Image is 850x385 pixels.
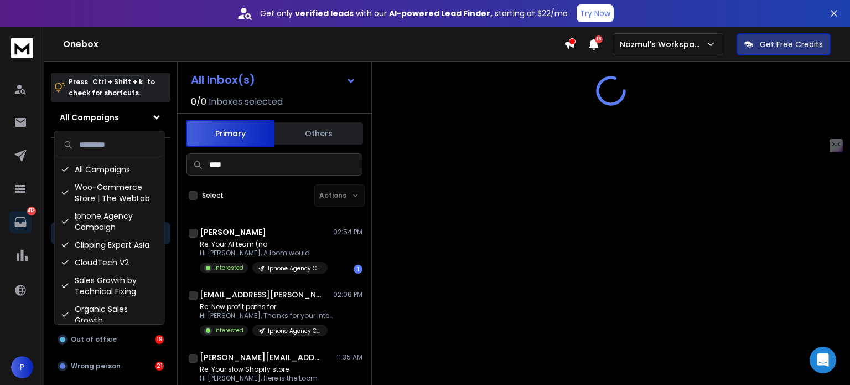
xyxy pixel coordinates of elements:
[200,227,266,238] h1: [PERSON_NAME]
[260,8,568,19] p: Get only with our starting at $22/mo
[57,161,162,178] div: All Campaigns
[186,120,274,147] button: Primary
[200,365,328,374] p: Re: Your slow Shopify store
[810,347,836,373] div: Open Intercom Messenger
[18,18,27,27] img: logo_orange.svg
[200,311,333,320] p: Hi [PERSON_NAME], Thanks for your interest. Will
[333,228,362,237] p: 02:54 PM
[57,236,162,254] div: Clipping Expert Asia
[200,240,328,249] p: Re: Your AI team (no
[214,326,243,335] p: Interested
[214,264,243,272] p: Interested
[63,38,564,51] h1: Onebox
[57,254,162,271] div: CloudTech V2
[268,327,321,335] p: Iphone Agency Campaign
[595,35,603,43] span: 16
[333,290,362,299] p: 02:06 PM
[57,271,162,300] div: Sales Growth by Technical Fixing
[389,8,493,19] strong: AI-powered Lead Finder,
[57,178,162,207] div: Woo-Commerce Store | The WebLab
[69,76,155,99] p: Press to check for shortcuts.
[18,29,27,38] img: website_grey.svg
[202,191,224,200] label: Select
[200,374,328,383] p: Hi [PERSON_NAME], Here is the Loom
[155,362,164,371] div: 21
[620,39,706,50] p: Nazmul's Workspace
[29,29,79,38] div: Domain: [URL]
[42,65,99,73] div: Domain Overview
[200,249,328,258] p: Hi [PERSON_NAME], A loom would
[60,112,119,123] h1: All Campaigns
[336,353,362,362] p: 11:35 AM
[27,207,36,215] p: 413
[31,18,54,27] div: v 4.0.25
[91,75,144,88] span: Ctrl + Shift + k
[57,207,162,236] div: Iphone Agency Campaign
[209,95,283,109] h3: Inboxes selected
[11,356,33,378] span: P
[191,74,255,85] h1: All Inbox(s)
[580,8,610,19] p: Try Now
[155,335,164,344] div: 19
[51,147,170,162] h3: Filters
[295,8,354,19] strong: verified leads
[57,300,162,329] div: Organic Sales Growth
[354,265,362,274] div: 1
[200,352,322,363] h1: [PERSON_NAME][EMAIL_ADDRESS][DOMAIN_NAME]
[200,289,322,300] h1: [EMAIL_ADDRESS][PERSON_NAME]
[110,64,119,73] img: tab_keywords_by_traffic_grey.svg
[274,121,363,146] button: Others
[71,362,121,371] p: Wrong person
[760,39,823,50] p: Get Free Credits
[268,264,321,273] p: Iphone Agency Campaign
[191,95,206,109] span: 0 / 0
[71,335,117,344] p: Out of office
[11,38,33,58] img: logo
[30,64,39,73] img: tab_domain_overview_orange.svg
[122,65,186,73] div: Keywords by Traffic
[200,302,333,311] p: Re: New profit paths for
